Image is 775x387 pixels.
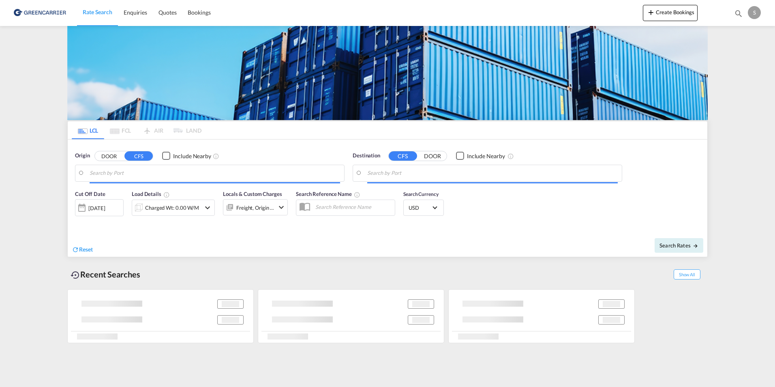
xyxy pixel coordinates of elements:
[124,151,153,161] button: CFS
[163,191,170,198] md-icon: Chargeable Weight
[507,153,514,159] md-icon: Unchecked: Ignores neighbouring ports when fetching rates.Checked : Includes neighbouring ports w...
[367,167,618,179] input: Search by Port
[223,191,282,197] span: Locals & Custom Charges
[90,167,340,179] input: Search by Port
[409,204,431,211] span: USD
[67,26,708,120] img: GreenCarrierFCL_LCL.png
[296,191,360,197] span: Search Reference Name
[71,270,80,280] md-icon: icon-backup-restore
[674,269,700,279] span: Show All
[408,202,439,213] md-select: Select Currency: $ USDUnited States Dollar
[353,152,380,160] span: Destination
[162,152,211,160] md-checkbox: Checkbox No Ink
[75,215,81,226] md-datepicker: Select
[68,140,707,257] div: Origin DOOR CFS Checkbox No InkUnchecked: Ignores neighbouring ports when fetching rates.Checked ...
[132,191,170,197] span: Load Details
[72,246,79,253] md-icon: icon-refresh
[188,9,210,16] span: Bookings
[173,152,211,160] div: Include Nearby
[75,199,124,216] div: [DATE]
[456,152,505,160] md-checkbox: Checkbox No Ink
[83,9,112,15] span: Rate Search
[643,5,698,21] button: icon-plus 400-fgCreate Bookings
[203,203,212,213] md-icon: icon-chevron-down
[734,9,743,18] md-icon: icon-magnify
[467,152,505,160] div: Include Nearby
[276,202,286,212] md-icon: icon-chevron-down
[354,191,360,198] md-icon: Your search will be saved by the below given name
[223,199,288,215] div: Freight Origin Destinationicon-chevron-down
[734,9,743,21] div: icon-magnify
[236,202,274,213] div: Freight Origin Destination
[72,245,93,254] div: icon-refreshReset
[72,121,104,139] md-tab-item: LCL
[88,204,105,212] div: [DATE]
[124,9,147,16] span: Enquiries
[311,201,395,213] input: Search Reference Name
[646,7,656,17] md-icon: icon-plus 400-fg
[145,202,199,213] div: Charged Wt: 0.00 W/M
[12,4,67,22] img: b0b18ec08afe11efb1d4932555f5f09d.png
[158,9,176,16] span: Quotes
[75,152,90,160] span: Origin
[748,6,761,19] div: S
[693,243,698,249] md-icon: icon-arrow-right
[72,121,201,139] md-pagination-wrapper: Use the left and right arrow keys to navigate between tabs
[403,191,439,197] span: Search Currency
[79,246,93,253] span: Reset
[67,265,143,284] div: Recent Searches
[75,191,105,197] span: Cut Off Date
[132,200,215,216] div: Charged Wt: 0.00 W/Micon-chevron-down
[95,151,123,161] button: DOOR
[389,151,417,161] button: CFS
[659,242,698,249] span: Search Rates
[418,151,447,161] button: DOOR
[655,238,703,253] button: Search Ratesicon-arrow-right
[213,153,219,159] md-icon: Unchecked: Ignores neighbouring ports when fetching rates.Checked : Includes neighbouring ports w...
